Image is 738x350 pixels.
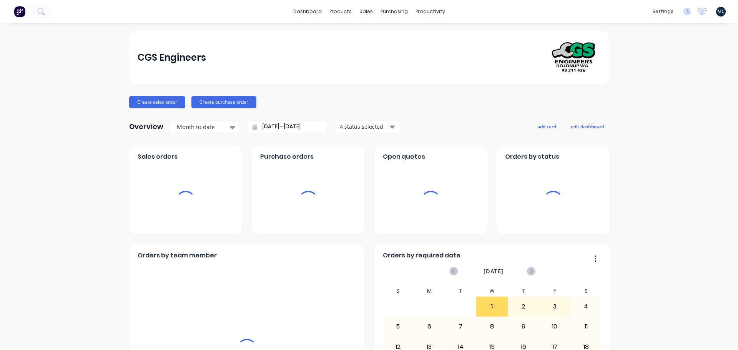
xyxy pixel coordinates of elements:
div: T [445,285,477,297]
img: Factory [14,6,25,17]
span: Open quotes [383,152,425,161]
div: Overview [129,119,163,134]
button: 4 status selected [336,121,401,133]
span: Orders by required date [383,251,460,260]
span: [DATE] [484,267,504,275]
div: S [382,285,414,297]
div: productivity [412,6,449,17]
button: add card [532,121,561,131]
a: dashboard [289,6,326,17]
div: 6 [414,317,445,336]
span: Sales orders [138,152,178,161]
span: Purchase orders [260,152,314,161]
div: S [570,285,602,297]
div: settings [648,6,677,17]
img: CGS Engineers [547,33,600,82]
div: products [326,6,356,17]
div: sales [356,6,377,17]
button: Create sales order [129,96,185,108]
div: F [539,285,570,297]
div: 10 [539,317,570,336]
div: purchasing [377,6,412,17]
div: 4 status selected [340,123,388,131]
div: 7 [445,317,476,336]
span: Orders by team member [138,251,217,260]
span: Orders by status [505,152,559,161]
div: M [414,285,445,297]
div: 1 [477,297,507,316]
div: 8 [477,317,507,336]
div: 9 [508,317,539,336]
span: MC [717,8,725,15]
div: 5 [383,317,414,336]
div: W [476,285,508,297]
div: 2 [508,297,539,316]
div: T [508,285,539,297]
div: 11 [571,317,602,336]
div: CGS Engineers [138,50,206,65]
div: 4 [571,297,602,316]
button: Create purchase order [191,96,256,108]
button: edit dashboard [566,121,609,131]
div: 3 [539,297,570,316]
